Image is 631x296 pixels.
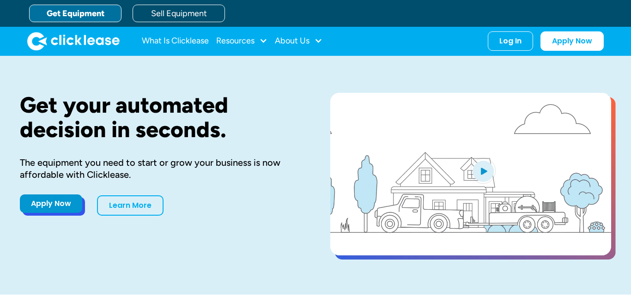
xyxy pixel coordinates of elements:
[20,93,301,142] h1: Get your automated decision in seconds.
[471,158,496,184] img: Blue play button logo on a light blue circular background
[20,194,82,213] a: Apply Now
[540,31,604,51] a: Apply Now
[29,5,121,22] a: Get Equipment
[142,32,209,50] a: What Is Clicklease
[20,157,301,181] div: The equipment you need to start or grow your business is now affordable with Clicklease.
[97,195,164,216] a: Learn More
[499,36,522,46] div: Log In
[133,5,225,22] a: Sell Equipment
[27,32,120,50] img: Clicklease logo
